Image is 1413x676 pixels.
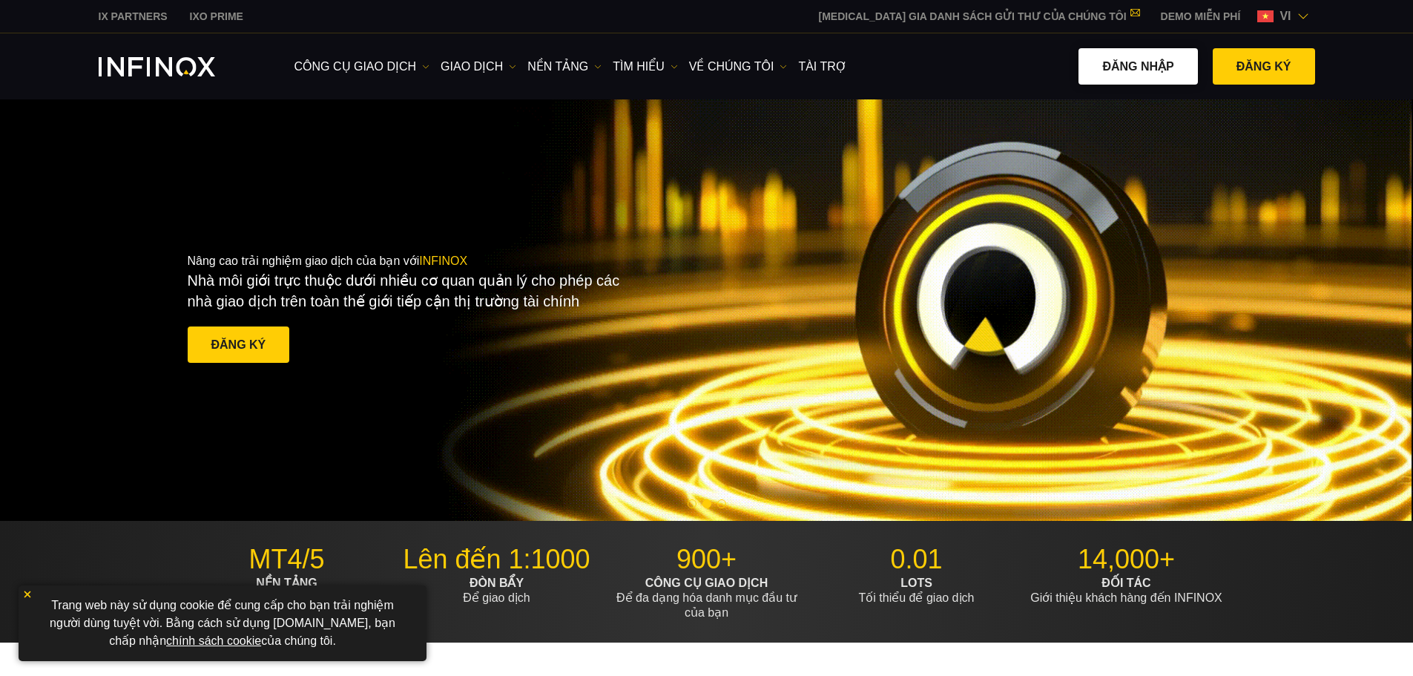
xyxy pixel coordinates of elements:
[702,499,711,508] span: Go to slide 2
[470,577,524,589] strong: ĐÒN BẨY
[1101,577,1150,589] strong: ĐỐI TÁC
[900,577,932,589] strong: LOTS
[1150,9,1252,24] a: INFINOX MENU
[1078,48,1197,85] a: Đăng nhập
[188,270,628,312] p: Nhà môi giới trực thuộc dưới nhiều cơ quan quản lý cho phép các nhà giao dịch trên toàn thế giới ...
[188,326,290,363] a: Đăng ký
[179,9,254,24] a: INFINOX
[808,10,1150,22] a: [MEDICAL_DATA] GIA DANH SÁCH GỬI THƯ CỦA CHÚNG TÔI
[717,499,726,508] span: Go to slide 3
[817,543,1016,576] p: 0.01
[441,58,516,76] a: GIAO DỊCH
[88,9,179,24] a: INFINOX
[26,593,419,654] p: Trang web này sử dụng cookie để cung cấp cho bạn trải nghiệm người dùng tuyệt vời. Bằng cách sử d...
[1274,7,1297,25] span: vi
[398,576,596,606] p: Để giao dịch
[817,576,1016,606] p: Tối thiểu để giao dịch
[188,576,386,606] p: Với các công cụ giao dịch hiện đại
[798,58,846,76] a: Tài trợ
[99,57,250,76] a: INFINOX Logo
[188,230,738,390] div: Nâng cao trải nghiệm giao dịch của bạn với
[645,577,768,589] strong: CÔNG CỤ GIAO DỊCH
[607,576,806,620] p: Để đa dạng hóa danh mục đầu tư của bạn
[1213,48,1315,85] a: Đăng ký
[527,58,602,76] a: NỀN TẢNG
[188,543,386,576] p: MT4/5
[256,577,317,589] strong: NỀN TẢNG
[613,58,678,76] a: Tìm hiểu
[22,589,33,600] img: yellow close icon
[1027,543,1226,576] p: 14,000+
[607,543,806,576] p: 900+
[294,58,430,76] a: công cụ giao dịch
[688,499,696,508] span: Go to slide 1
[166,634,261,647] a: chính sách cookie
[419,255,467,267] span: INFINOX
[398,543,596,576] p: Lên đến 1:1000
[689,58,788,76] a: VỀ CHÚNG TÔI
[1027,576,1226,606] p: Giới thiệu khách hàng đến INFINOX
